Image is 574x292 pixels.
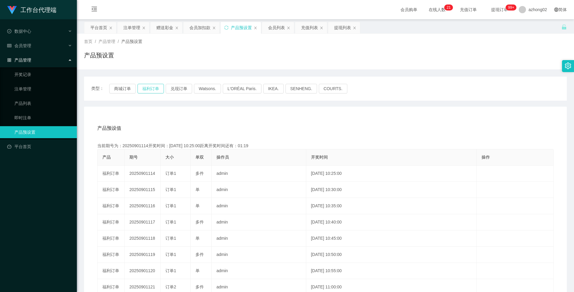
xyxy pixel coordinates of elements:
td: 福利订单 [98,263,125,279]
td: 20250901118 [125,230,161,247]
button: 福利订单 [137,84,164,93]
span: 订单1 [165,203,176,208]
span: 多件 [195,284,204,289]
button: SENHENG. [285,84,317,93]
span: 产品预设值 [97,125,121,132]
span: 开奖时间 [311,155,328,160]
td: 20250901116 [125,198,161,214]
span: 期号 [129,155,138,160]
i: 图标: sync [224,26,228,30]
div: 平台首页 [90,22,107,33]
span: 订单1 [165,171,176,176]
span: 订单1 [165,252,176,257]
span: 充值订单 [457,8,480,12]
span: 单双 [195,155,204,160]
button: 兑现订单 [166,84,192,93]
td: 福利订单 [98,214,125,230]
span: 订单1 [165,236,176,241]
span: 单 [195,203,200,208]
td: [DATE] 10:45:00 [306,230,477,247]
td: [DATE] 10:30:00 [306,182,477,198]
td: admin [212,214,306,230]
div: 会员加扣款 [189,22,210,33]
a: 图标: dashboard平台首页 [7,141,72,153]
td: admin [212,166,306,182]
a: 工作台代理端 [7,7,56,12]
button: L'ORÉAL Paris. [223,84,261,93]
td: 20250901115 [125,182,161,198]
span: 订单1 [165,268,176,273]
td: 20250901120 [125,263,161,279]
td: admin [212,182,306,198]
i: 图标: global [554,8,558,12]
td: admin [212,263,306,279]
span: 订单1 [165,187,176,192]
td: 福利订单 [98,230,125,247]
td: admin [212,198,306,214]
span: 产品 [102,155,111,160]
h1: 产品预设置 [84,51,114,60]
h1: 工作台代理端 [20,0,56,20]
span: 产品管理 [98,39,115,44]
div: 产品预设置 [231,22,252,33]
p: 1 [449,5,451,11]
i: 图标: close [142,26,146,30]
td: [DATE] 10:25:00 [306,166,477,182]
span: 多件 [195,220,204,224]
button: 商城订单 [109,84,136,93]
td: [DATE] 10:40:00 [306,214,477,230]
td: [DATE] 10:55:00 [306,263,477,279]
i: 图标: setting [565,62,571,69]
i: 图标: close [353,26,356,30]
button: IKEA. [263,84,284,93]
span: 数据中心 [7,29,31,34]
i: 图标: close [175,26,179,30]
div: 提现列表 [334,22,351,33]
span: 会员管理 [7,43,31,48]
p: 2 [447,5,449,11]
span: / [95,39,96,44]
span: 产品管理 [7,58,31,62]
i: 图标: close [287,26,290,30]
a: 产品预设置 [14,126,72,138]
td: 20250901117 [125,214,161,230]
div: 注单管理 [123,22,140,33]
i: 图标: table [7,44,11,48]
span: 多件 [195,252,204,257]
span: 单 [195,268,200,273]
img: logo.9652507e.png [7,6,17,14]
span: 单 [195,236,200,241]
span: 首页 [84,39,92,44]
div: 充值列表 [301,22,318,33]
a: 产品列表 [14,97,72,109]
td: 福利订单 [98,166,125,182]
span: 类型： [91,84,109,93]
span: / [118,39,119,44]
div: 会员列表 [268,22,285,33]
td: 福利订单 [98,247,125,263]
span: 操作 [482,155,490,160]
td: 福利订单 [98,198,125,214]
button: Watsons. [194,84,221,93]
span: 单 [195,187,200,192]
div: 当前期号为：20250901114开奖时间：[DATE] 10:25:00距离开奖时间还有：01:19 [97,143,554,149]
span: 大小 [165,155,174,160]
i: 图标: close [320,26,323,30]
td: 福利订单 [98,182,125,198]
span: 提现订单 [488,8,511,12]
span: 操作员 [216,155,229,160]
td: [DATE] 10:35:00 [306,198,477,214]
i: 图标: close [109,26,113,30]
a: 即时注单 [14,112,72,124]
i: 图标: menu-fold [84,0,104,20]
span: 订单2 [165,284,176,289]
td: 20250901119 [125,247,161,263]
button: COURTS. [319,84,347,93]
i: 图标: close [212,26,216,30]
span: 订单1 [165,220,176,224]
i: 图标: check-circle-o [7,29,11,33]
sup: 1041 [506,5,516,11]
div: 赠送彩金 [156,22,173,33]
td: admin [212,247,306,263]
a: 开奖记录 [14,68,72,81]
